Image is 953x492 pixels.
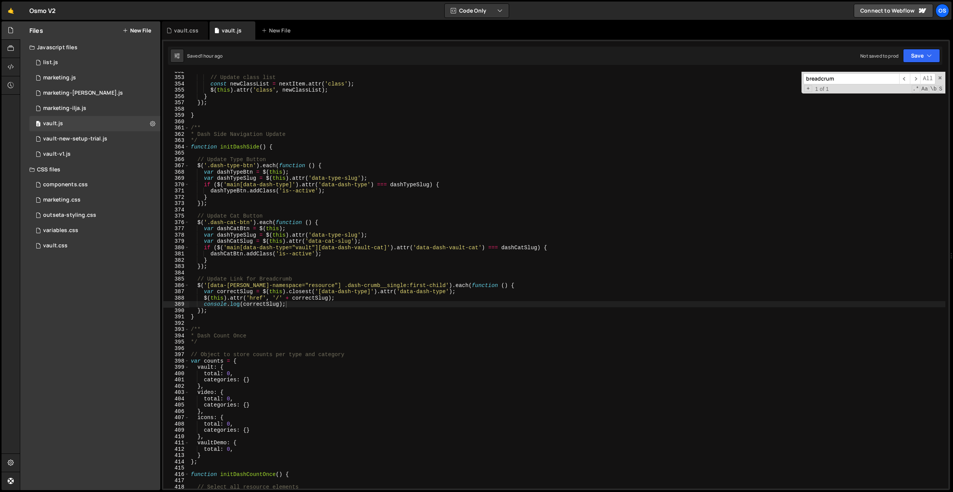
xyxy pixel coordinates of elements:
[43,212,96,219] div: outseta-styling.css
[163,182,189,188] div: 370
[43,105,86,112] div: marketing-ilja.js
[163,100,189,106] div: 357
[163,276,189,282] div: 385
[163,333,189,339] div: 394
[163,396,189,402] div: 404
[163,125,189,131] div: 361
[163,219,189,226] div: 376
[163,131,189,138] div: 362
[860,53,898,59] div: Not saved to prod
[163,200,189,207] div: 373
[163,320,189,327] div: 392
[163,270,189,276] div: 384
[163,263,189,270] div: 383
[803,73,899,84] input: Search for
[29,26,43,35] h2: Files
[163,74,189,81] div: 353
[43,120,63,127] div: vault.js
[163,119,189,125] div: 360
[163,389,189,396] div: 403
[29,85,160,101] div: 16596/45424.js
[445,4,509,18] button: Code Only
[163,408,189,415] div: 406
[163,232,189,239] div: 378
[163,364,189,371] div: 399
[187,53,223,59] div: Saved
[163,440,189,446] div: 411
[163,452,189,459] div: 413
[938,85,943,93] span: Search In Selection
[201,53,223,59] div: 1 hour ago
[163,383,189,390] div: 402
[163,459,189,465] div: 414
[163,295,189,302] div: 388
[29,116,160,131] div: 16596/45133.js
[163,465,189,471] div: 415
[163,289,189,295] div: 387
[163,471,189,478] div: 416
[163,314,189,320] div: 391
[163,194,189,201] div: 372
[163,169,189,176] div: 368
[163,326,189,333] div: 393
[804,85,812,92] span: Toggle Replace mode
[163,415,189,421] div: 407
[43,74,76,81] div: marketing.js
[163,427,189,434] div: 409
[163,175,189,182] div: 369
[43,197,81,203] div: marketing.css
[163,358,189,365] div: 398
[174,27,198,34] div: vault.css
[899,73,910,84] span: ​
[163,282,189,289] div: 386
[29,208,160,223] div: 16596/45156.css
[163,163,189,169] div: 367
[163,213,189,219] div: 375
[29,192,160,208] div: 16596/45446.css
[163,434,189,440] div: 410
[163,371,189,377] div: 400
[29,6,56,15] div: Osmo V2
[912,85,920,93] span: RegExp Search
[43,227,78,234] div: variables.css
[163,301,189,308] div: 389
[163,402,189,408] div: 405
[261,27,293,34] div: New File
[163,94,189,100] div: 356
[163,308,189,314] div: 390
[29,238,160,253] div: 16596/45153.css
[920,73,935,84] span: Alt-Enter
[163,345,189,352] div: 396
[29,55,160,70] div: 16596/45151.js
[163,112,189,119] div: 359
[163,106,189,113] div: 358
[43,181,88,188] div: components.css
[163,156,189,163] div: 366
[222,27,242,34] div: vault.js
[163,477,189,484] div: 417
[163,339,189,345] div: 395
[163,144,189,150] div: 364
[43,151,71,158] div: vault-v1.js
[935,4,949,18] a: Os
[812,86,832,92] span: 1 of 1
[20,40,160,55] div: Javascript files
[43,90,123,97] div: marketing-[PERSON_NAME].js
[921,85,929,93] span: CaseSensitive Search
[163,226,189,232] div: 377
[854,4,933,18] a: Connect to Webflow
[163,377,189,383] div: 401
[29,223,160,238] div: 16596/45154.css
[163,238,189,245] div: 379
[929,85,937,93] span: Whole Word Search
[163,484,189,490] div: 418
[910,73,921,84] span: ​
[29,147,160,162] div: 16596/45132.js
[163,446,189,453] div: 412
[163,251,189,257] div: 381
[163,150,189,156] div: 365
[163,257,189,264] div: 382
[43,136,107,142] div: vault-new-setup-trial.js
[29,101,160,116] div: 16596/45423.js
